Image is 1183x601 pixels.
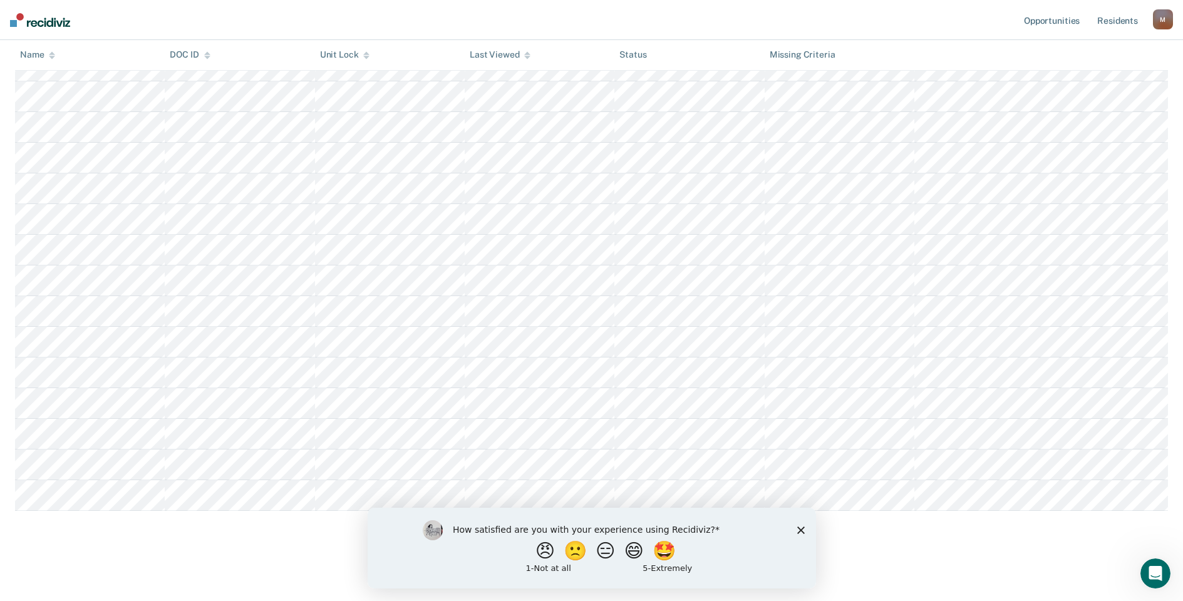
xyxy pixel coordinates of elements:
div: Missing Criteria [770,50,835,61]
div: DOC ID [170,50,210,61]
iframe: Intercom live chat [1140,558,1170,588]
iframe: Survey by Kim from Recidiviz [368,508,816,588]
div: Unit Lock [320,50,370,61]
div: Status [619,50,646,61]
div: Last Viewed [470,50,530,61]
div: Name [20,50,55,61]
button: M [1153,9,1173,29]
img: Recidiviz [10,13,70,27]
